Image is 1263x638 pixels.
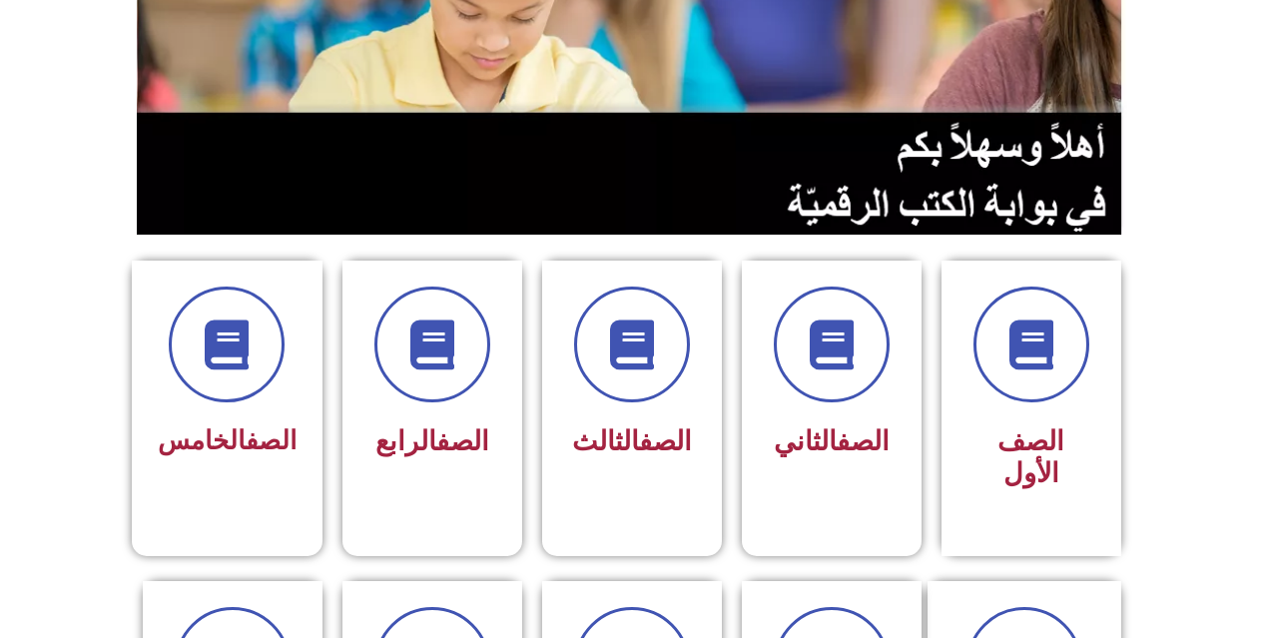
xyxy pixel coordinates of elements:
span: الرابع [375,425,489,457]
a: الصف [436,425,489,457]
span: الثاني [774,425,890,457]
a: الصف [246,425,297,455]
a: الصف [837,425,890,457]
a: الصف [639,425,692,457]
span: الصف الأول [997,425,1064,489]
span: الخامس [158,425,297,455]
span: الثالث [572,425,692,457]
